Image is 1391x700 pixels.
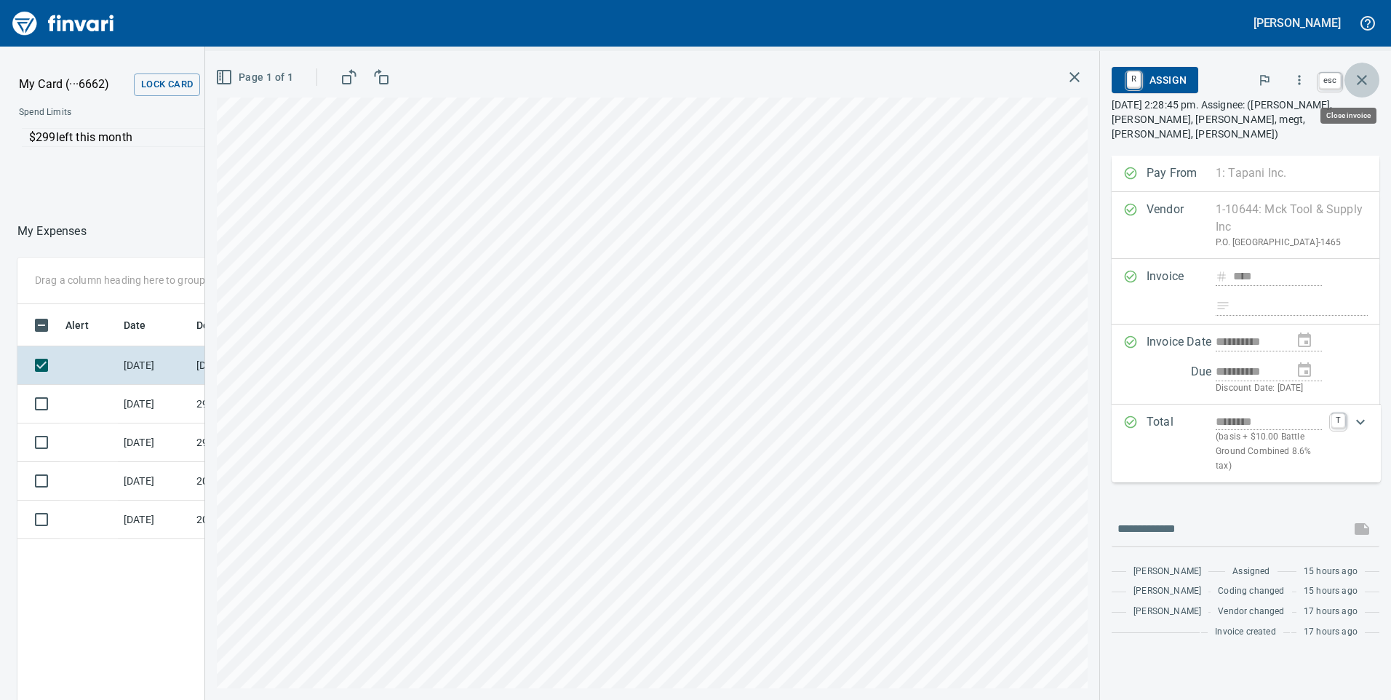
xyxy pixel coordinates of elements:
span: [PERSON_NAME] [1133,605,1201,619]
span: Vendor changed [1218,605,1284,619]
p: My Expenses [17,223,87,240]
span: 17 hours ago [1304,625,1358,640]
span: 15 hours ago [1304,565,1358,579]
span: 15 hours ago [1304,584,1358,599]
td: [DATE] [118,423,191,462]
p: Drag a column heading here to group the table [35,273,248,287]
span: Alert [65,317,89,334]
p: My Card (···6662) [19,76,128,93]
button: Lock Card [134,73,200,96]
span: This records your message into the invoice and notifies anyone mentioned [1344,512,1379,546]
button: Page 1 of 1 [212,64,299,91]
span: Date [124,317,165,334]
span: Description [196,317,270,334]
span: Description [196,317,251,334]
span: Page 1 of 1 [218,68,293,87]
td: [DATE] [118,462,191,501]
span: Coding changed [1218,584,1284,599]
h5: [PERSON_NAME] [1254,15,1341,31]
span: [PERSON_NAME] [1133,584,1201,599]
p: Online and foreign allowed [7,147,495,162]
a: T [1331,413,1345,428]
button: [PERSON_NAME] [1250,12,1344,34]
td: 29.11040.65 [191,385,322,423]
p: (basis + $10.00 Battle Ground Combined 8.6% tax) [1216,430,1323,474]
span: Lock Card [141,76,193,93]
p: [DATE] 2:28:45 pm. Assignee: ([PERSON_NAME], [PERSON_NAME], [PERSON_NAME], megt, [PERSON_NAME], [... [1112,98,1379,141]
td: [DATE] [118,385,191,423]
div: Expand [1112,405,1381,482]
p: Total [1147,413,1216,474]
span: 17 hours ago [1304,605,1358,619]
span: Alert [65,317,108,334]
span: [PERSON_NAME] [1133,565,1201,579]
td: 20.13309.65 [191,462,322,501]
td: 29.9002.2 [191,423,322,462]
p: $299 left this month [29,129,485,146]
span: Assign [1123,68,1187,92]
td: [DATE] Invoice 6585 from Mck Tool & Supply Inc (1-10644) [191,346,322,385]
span: Spend Limits [19,106,282,120]
button: RAssign [1112,67,1198,93]
nav: breadcrumb [17,223,87,240]
span: Date [124,317,146,334]
td: [DATE] [118,501,191,539]
a: R [1127,71,1141,87]
span: Assigned [1232,565,1270,579]
a: esc [1319,73,1341,89]
img: Finvari [9,6,118,41]
td: [DATE] [118,346,191,385]
span: Invoice created [1215,625,1276,640]
button: Flag [1248,64,1280,96]
td: 20.9113.20 [191,501,322,539]
button: More [1283,64,1315,96]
